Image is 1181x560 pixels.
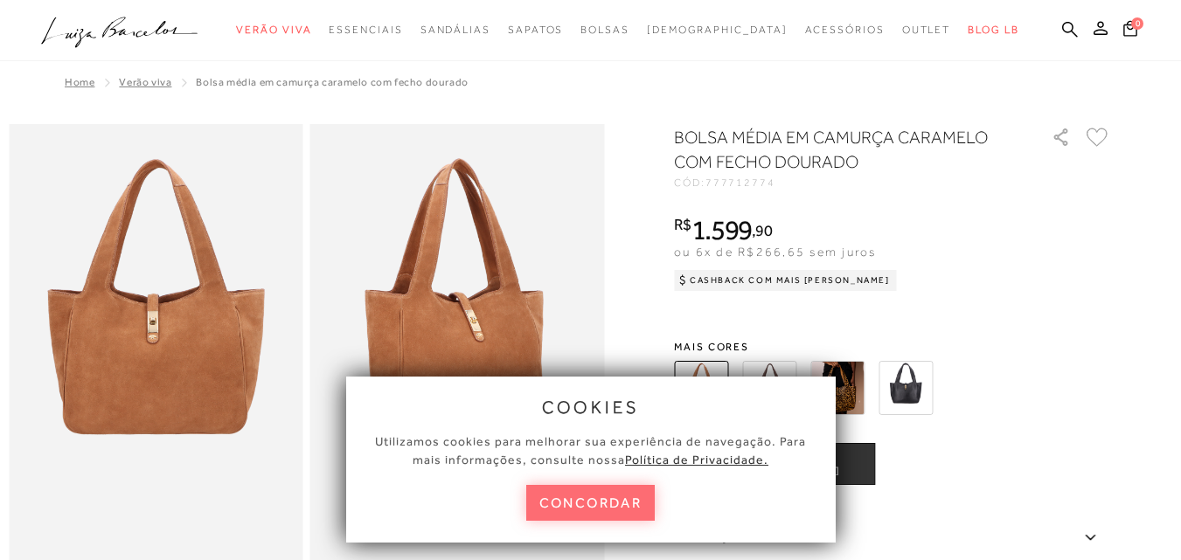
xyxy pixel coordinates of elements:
[1131,17,1143,30] span: 0
[625,453,768,467] a: Política de Privacidade.
[968,14,1018,46] a: BLOG LB
[755,221,772,239] span: 90
[674,245,876,259] span: ou 6x de R$266,65 sem juros
[526,485,656,521] button: concordar
[580,14,629,46] a: noSubCategoriesText
[674,217,691,232] i: R$
[1118,19,1143,43] button: 0
[691,214,753,245] span: 1.599
[879,361,933,415] img: BOLSA MÉDIA EM COURO PRETO COM FECHO DOURADO
[580,24,629,36] span: Bolsas
[752,223,772,239] i: ,
[674,125,1002,174] h1: BOLSA MÉDIA EM CAMURÇA CARAMELO COM FECHO DOURADO
[902,14,951,46] a: noSubCategoriesText
[196,76,468,88] span: BOLSA MÉDIA EM CAMURÇA CARAMELO COM FECHO DOURADO
[674,270,897,291] div: Cashback com Mais [PERSON_NAME]
[420,24,490,36] span: Sandálias
[674,177,1024,188] div: CÓD:
[119,76,171,88] a: Verão Viva
[508,24,563,36] span: Sapatos
[647,24,788,36] span: [DEMOGRAPHIC_DATA]
[805,24,885,36] span: Acessórios
[329,24,402,36] span: Essenciais
[329,14,402,46] a: noSubCategoriesText
[375,434,806,467] span: Utilizamos cookies para melhorar sua experiência de navegação. Para mais informações, consulte nossa
[705,176,775,189] span: 777712774
[647,14,788,46] a: noSubCategoriesText
[65,76,94,88] a: Home
[968,24,1018,36] span: BLOG LB
[542,398,640,417] span: cookies
[902,24,951,36] span: Outlet
[508,14,563,46] a: noSubCategoriesText
[420,14,490,46] a: noSubCategoriesText
[674,342,1111,352] span: Mais cores
[236,14,311,46] a: noSubCategoriesText
[805,14,885,46] a: noSubCategoriesText
[236,24,311,36] span: Verão Viva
